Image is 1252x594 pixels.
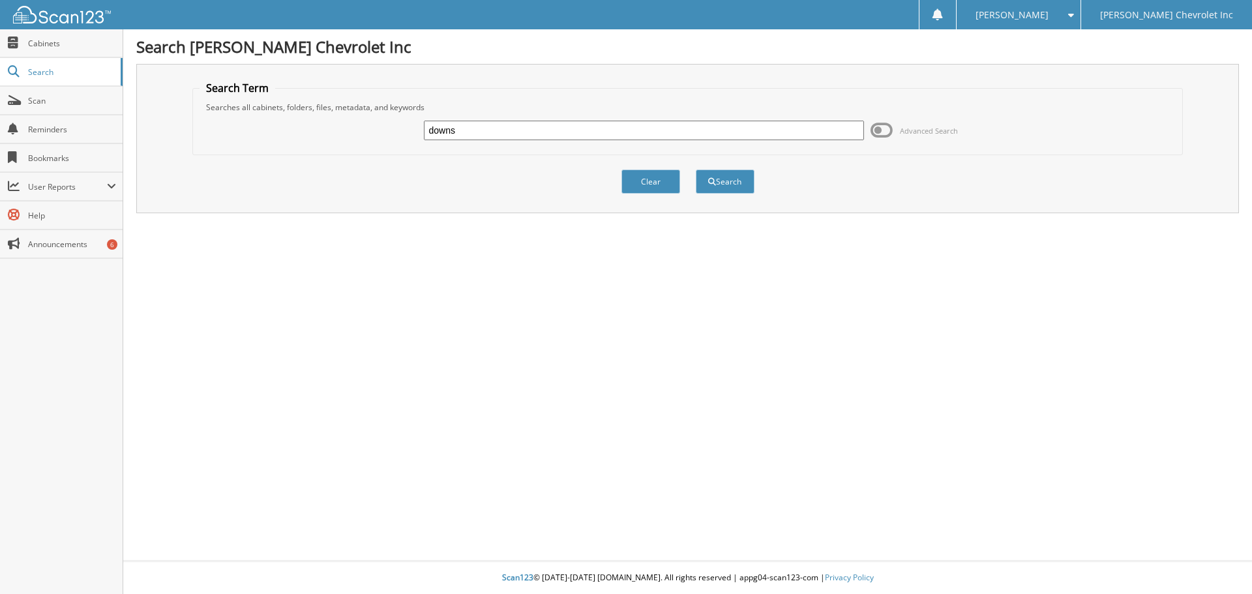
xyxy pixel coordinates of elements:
[200,81,275,95] legend: Search Term
[621,170,680,194] button: Clear
[200,102,1176,113] div: Searches all cabinets, folders, files, metadata, and keywords
[123,562,1252,594] div: © [DATE]-[DATE] [DOMAIN_NAME]. All rights reserved | appg04-scan123-com |
[28,124,116,135] span: Reminders
[28,95,116,106] span: Scan
[107,239,117,250] div: 6
[976,11,1049,19] span: [PERSON_NAME]
[28,67,114,78] span: Search
[825,572,874,583] a: Privacy Policy
[28,239,116,250] span: Announcements
[28,181,107,192] span: User Reports
[696,170,754,194] button: Search
[900,126,958,136] span: Advanced Search
[28,153,116,164] span: Bookmarks
[136,36,1239,57] h1: Search [PERSON_NAME] Chevrolet Inc
[502,572,533,583] span: Scan123
[28,38,116,49] span: Cabinets
[13,6,111,23] img: scan123-logo-white.svg
[28,210,116,221] span: Help
[1100,11,1233,19] span: [PERSON_NAME] Chevrolet Inc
